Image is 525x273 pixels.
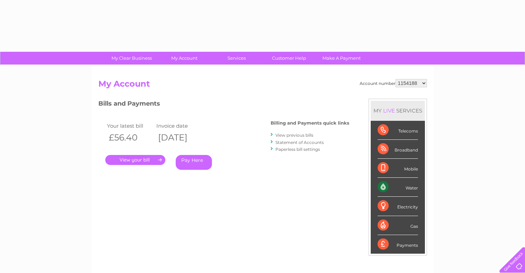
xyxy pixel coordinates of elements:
[98,79,427,92] h2: My Account
[378,216,418,235] div: Gas
[275,140,324,145] a: Statement of Accounts
[378,178,418,197] div: Water
[382,107,396,114] div: LIVE
[360,79,427,87] div: Account number
[378,121,418,140] div: Telecoms
[275,133,313,138] a: View previous bills
[378,159,418,178] div: Mobile
[208,52,265,65] a: Services
[103,52,160,65] a: My Clear Business
[105,121,155,130] td: Your latest bill
[378,140,418,159] div: Broadband
[105,155,165,165] a: .
[105,130,155,145] th: £56.40
[275,147,320,152] a: Paperless bill settings
[156,52,213,65] a: My Account
[371,101,425,120] div: MY SERVICES
[176,155,212,170] a: Pay Here
[155,121,204,130] td: Invoice date
[98,99,349,111] h3: Bills and Payments
[378,197,418,216] div: Electricity
[155,130,204,145] th: [DATE]
[378,235,418,254] div: Payments
[271,120,349,126] h4: Billing and Payments quick links
[261,52,318,65] a: Customer Help
[313,52,370,65] a: Make A Payment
